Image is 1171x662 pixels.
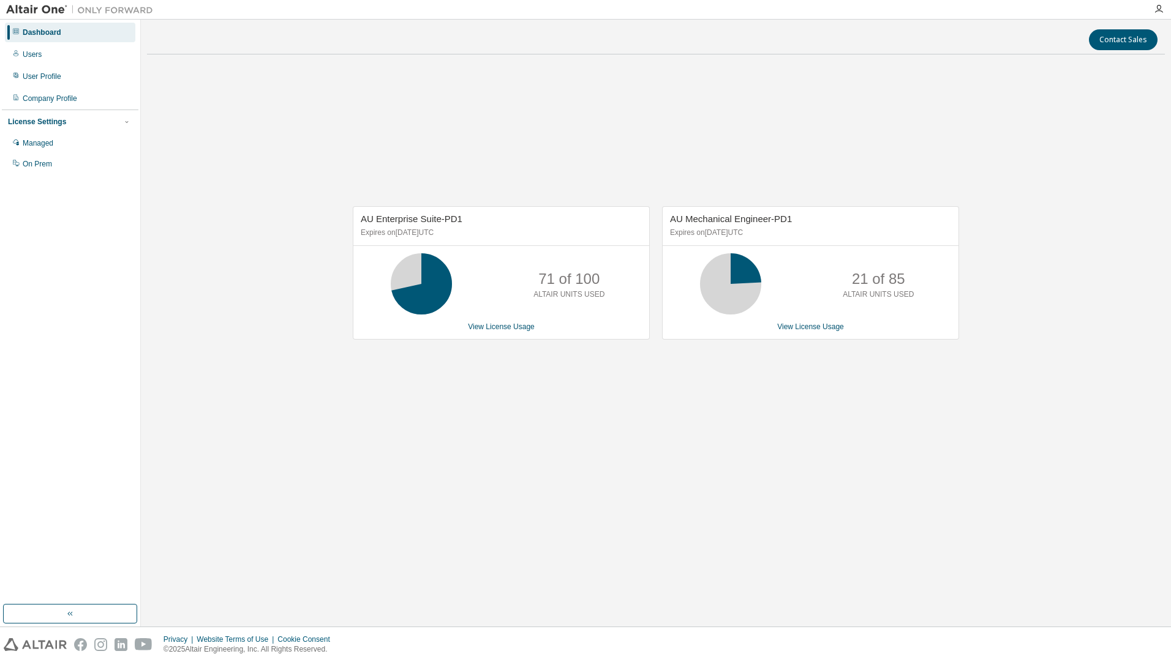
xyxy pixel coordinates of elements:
[277,634,337,644] div: Cookie Consent
[23,159,52,169] div: On Prem
[8,117,66,127] div: License Settings
[670,214,792,224] span: AU Mechanical Engineer-PD1
[468,322,535,331] a: View License Usage
[74,638,87,651] img: facebook.svg
[23,72,61,81] div: User Profile
[94,638,107,651] img: instagram.svg
[670,228,948,238] p: Expires on [DATE] UTC
[23,28,61,37] div: Dashboard
[164,634,197,644] div: Privacy
[4,638,67,651] img: altair_logo.svg
[197,634,277,644] div: Website Terms of Use
[843,289,914,300] p: ALTAIR UNITS USED
[361,214,462,224] span: AU Enterprise Suite-PD1
[23,50,42,59] div: Users
[1089,29,1158,50] button: Contact Sales
[533,289,604,300] p: ALTAIR UNITS USED
[23,138,53,148] div: Managed
[852,269,905,289] p: 21 of 85
[115,638,127,651] img: linkedin.svg
[777,322,844,331] a: View License Usage
[164,644,337,655] p: © 2025 Altair Engineering, Inc. All Rights Reserved.
[23,94,77,103] div: Company Profile
[361,228,639,238] p: Expires on [DATE] UTC
[538,269,600,289] p: 71 of 100
[6,4,159,16] img: Altair One
[135,638,152,651] img: youtube.svg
